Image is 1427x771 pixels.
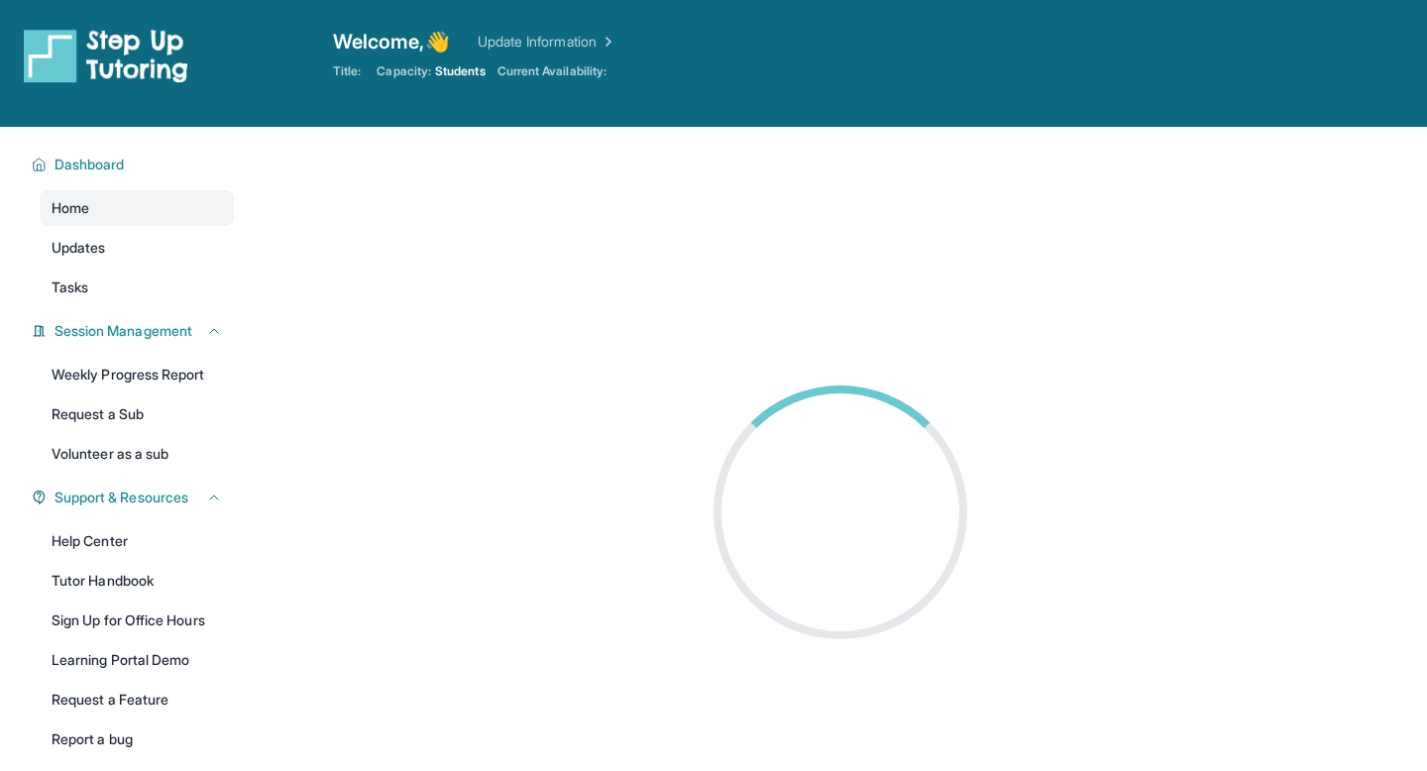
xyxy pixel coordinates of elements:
[40,230,234,266] a: Updates
[40,396,234,432] a: Request a Sub
[40,270,234,305] a: Tasks
[478,32,616,52] a: Update Information
[40,642,234,678] a: Learning Portal Demo
[377,63,431,79] span: Capacity:
[333,28,450,55] span: Welcome, 👋
[47,488,222,507] button: Support & Resources
[52,198,89,218] span: Home
[47,155,222,174] button: Dashboard
[497,63,606,79] span: Current Availability:
[55,321,192,341] span: Session Management
[40,436,234,472] a: Volunteer as a sub
[40,563,234,599] a: Tutor Handbook
[55,155,125,174] span: Dashboard
[597,32,616,52] img: Chevron Right
[40,357,234,392] a: Weekly Progress Report
[55,488,188,507] span: Support & Resources
[40,682,234,717] a: Request a Feature
[40,721,234,757] a: Report a bug
[40,603,234,638] a: Sign Up for Office Hours
[24,28,188,83] img: logo
[47,321,222,341] button: Session Management
[40,523,234,559] a: Help Center
[435,63,486,79] span: Students
[52,277,88,297] span: Tasks
[333,63,361,79] span: Title:
[52,238,106,258] span: Updates
[40,190,234,226] a: Home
